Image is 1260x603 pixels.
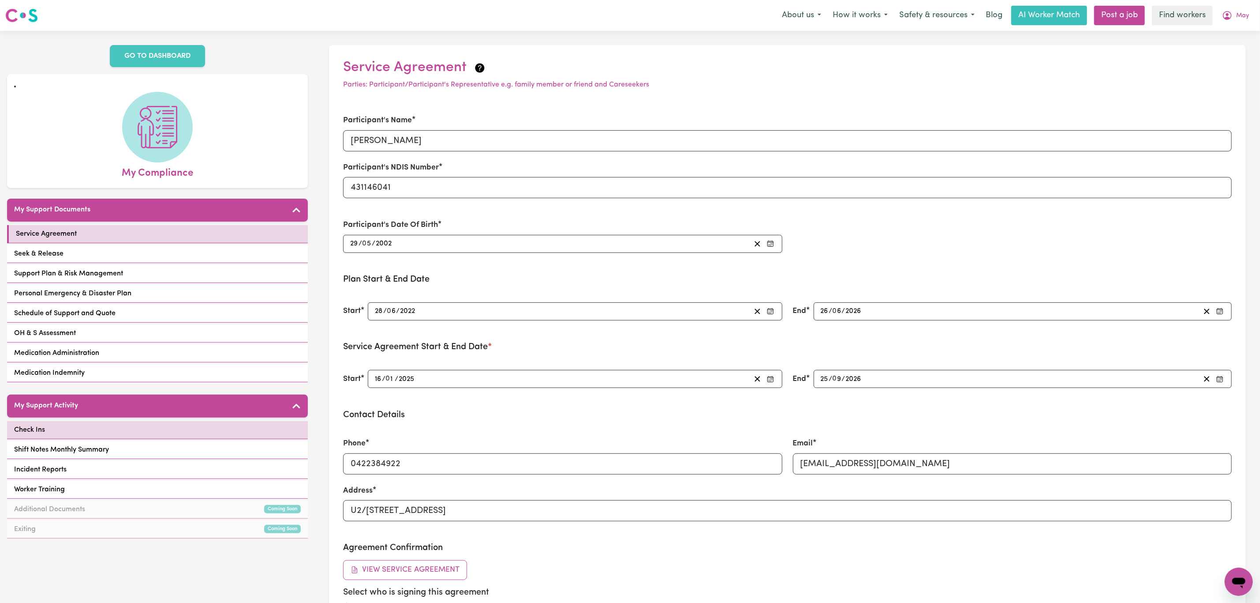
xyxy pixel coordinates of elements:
[383,307,387,315] span: /
[829,375,833,383] span: /
[833,376,837,383] span: 0
[14,425,45,435] span: Check Ins
[7,324,308,343] a: OH & S Assessment
[7,225,308,243] a: Service Agreement
[7,364,308,382] a: Medication Indemnity
[14,206,90,214] h5: My Support Documents
[7,245,308,263] a: Seek & Release
[374,305,383,317] input: --
[829,307,833,315] span: /
[14,402,78,410] h5: My Support Activity
[14,524,36,535] span: Exiting
[833,373,842,385] input: --
[7,520,308,539] a: ExitingComing Soon
[7,481,308,499] a: Worker Training
[776,6,827,25] button: About us
[7,344,308,362] a: Medication Administration
[7,501,308,519] a: Additional DocumentsComing Soon
[1236,11,1249,21] span: May
[1011,6,1087,25] a: AI Worker Match
[7,441,308,459] a: Shift Notes Monthly Summary
[14,464,67,475] span: Incident Reports
[1152,6,1213,25] a: Find workers
[343,274,1232,285] h3: Plan Start & End Date
[122,162,193,181] span: My Compliance
[343,410,1232,420] h3: Contact Details
[5,5,38,26] a: Careseekers logo
[842,375,845,383] span: /
[375,238,393,250] input: ----
[343,438,366,449] label: Phone
[343,342,1232,352] h3: Service Agreement Start & End Date
[343,305,361,317] label: Start
[14,92,301,181] a: My Compliance
[7,395,308,418] button: My Support Activity
[343,59,1232,76] h2: Service Agreement
[7,285,308,303] a: Personal Emergency & Disaster Plan
[14,504,85,515] span: Additional Documents
[845,305,862,317] input: ----
[382,375,385,383] span: /
[14,328,76,339] span: OH & S Assessment
[343,79,1232,90] p: Parties: Participant/Participant's Representative e.g. family member or friend and Careseekers
[14,249,64,259] span: Seek & Release
[16,229,77,239] span: Service Agreement
[343,162,439,173] label: Participant's NDIS Number
[14,368,85,378] span: Medication Indemnity
[833,305,842,317] input: --
[14,484,65,495] span: Worker Training
[894,6,980,25] button: Safety & resources
[1225,568,1253,596] iframe: Button to launch messaging window, conversation in progress
[264,505,301,513] small: Coming Soon
[820,373,829,385] input: --
[343,219,438,231] label: Participant's Date Of Birth
[372,240,375,248] span: /
[842,307,845,315] span: /
[264,525,301,533] small: Coming Soon
[400,305,416,317] input: ----
[110,45,205,67] a: GO TO DASHBOARD
[7,265,308,283] a: Support Plan & Risk Management
[820,305,829,317] input: --
[387,308,391,315] span: 0
[374,373,382,385] input: --
[14,268,123,279] span: Support Plan & Risk Management
[14,348,99,358] span: Medication Administration
[398,373,415,385] input: ----
[827,6,894,25] button: How it works
[1094,6,1145,25] a: Post a job
[362,240,366,247] span: 0
[350,238,359,250] input: --
[793,438,813,449] label: Email
[395,375,398,383] span: /
[7,461,308,479] a: Incident Reports
[343,485,373,497] label: Address
[386,373,395,385] input: --
[793,305,807,317] label: End
[388,305,396,317] input: --
[7,199,308,222] button: My Support Documents
[343,115,412,126] label: Participant's Name
[343,587,1232,598] h5: Select who is signing this agreement
[396,307,400,315] span: /
[14,308,116,319] span: Schedule of Support and Quote
[385,376,390,383] span: 0
[5,8,38,23] img: Careseekers logo
[980,6,1008,25] a: Blog
[343,560,467,580] button: View Service Agreement
[845,373,862,385] input: ----
[343,373,361,385] label: Start
[363,238,372,250] input: --
[7,421,308,439] a: Check Ins
[793,373,807,385] label: End
[7,305,308,323] a: Schedule of Support and Quote
[14,288,131,299] span: Personal Emergency & Disaster Plan
[359,240,362,248] span: /
[343,543,1232,553] h3: Agreement Confirmation
[14,445,109,455] span: Shift Notes Monthly Summary
[833,308,837,315] span: 0
[1216,6,1255,25] button: My Account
